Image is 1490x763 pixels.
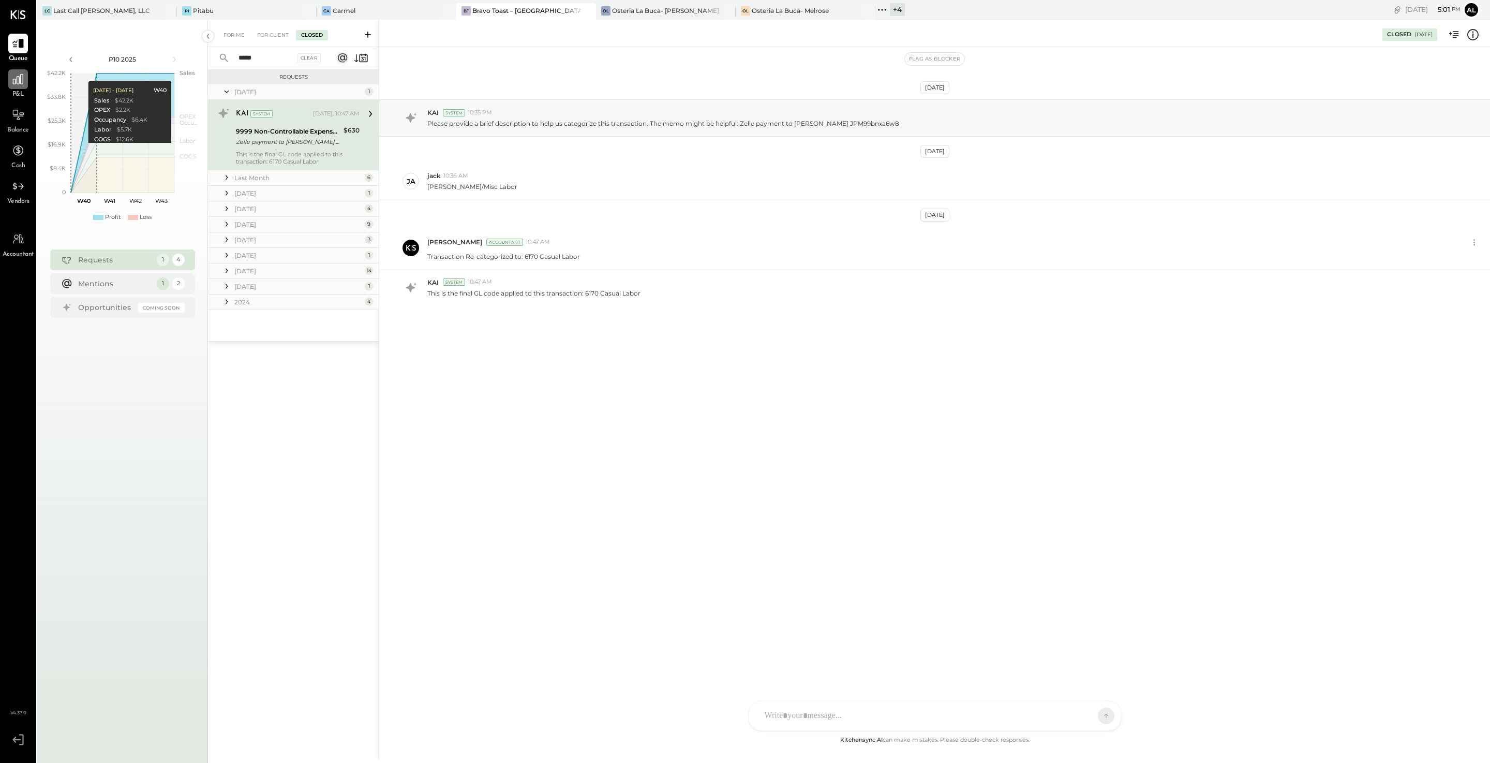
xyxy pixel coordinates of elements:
div: This is the final GL code applied to this transaction: 6170 Casual Labor [236,151,360,165]
text: W43 [155,197,168,204]
div: Mentions [78,278,152,289]
div: P10 2025 [79,55,167,64]
p: [PERSON_NAME]/Misc Labor [427,182,517,191]
span: Balance [7,126,29,135]
div: [DATE] [1405,5,1461,14]
a: Queue [1,34,36,64]
div: Zelle payment to [PERSON_NAME] JPM99bnxa6w8 [236,137,340,147]
text: $42.2K [47,69,66,77]
div: [DATE] [234,267,362,275]
div: Profit [105,213,121,222]
div: 2024 [234,298,362,306]
span: jack [427,171,441,180]
text: W42 [129,197,142,204]
div: 4 [365,298,373,306]
div: System [250,110,273,118]
div: $6.4K [131,116,147,124]
div: Requests [213,74,374,81]
div: 1 [157,277,169,290]
div: [DATE] [234,189,362,198]
a: Accountant [1,229,36,259]
button: Al [1463,2,1480,18]
div: Loss [140,213,152,222]
div: [DATE] [234,282,362,291]
div: 6 [365,173,373,182]
div: COGS [94,136,110,144]
div: Coming Soon [138,303,185,313]
div: Occupancy [94,116,126,124]
span: 10:47 AM [468,278,492,286]
div: 3 [365,236,373,244]
div: [DATE] [234,220,362,229]
div: Bravo Toast – [GEOGRAPHIC_DATA] [472,6,580,15]
p: Please provide a brief description to help us categorize this transaction. The memo might be help... [427,119,899,128]
div: 4 [365,204,373,213]
div: [DATE] - [DATE] [93,87,133,94]
div: 2 [172,277,185,290]
div: Accountant [486,239,523,246]
text: $16.9K [48,141,66,148]
text: W41 [104,197,115,204]
div: KAI [236,109,248,119]
a: Balance [1,105,36,135]
div: Carmel [333,6,355,15]
div: Labor [94,126,111,134]
span: Queue [9,54,28,64]
div: [DATE] [920,81,949,94]
div: OL [741,6,750,16]
span: 10:36 AM [443,172,468,180]
div: 14 [365,267,373,275]
span: Cash [11,162,25,171]
div: + 4 [890,3,905,16]
span: Vendors [7,197,29,207]
p: Transaction Re-categorized to: 6170 Casual Labor [427,252,580,261]
div: 4 [172,254,185,266]
div: 9 [365,220,373,228]
a: P&L [1,69,36,99]
text: 0 [62,188,66,196]
div: ja [407,177,415,186]
p: This is the final GL code applied to this transaction: 6170 Casual Labor [427,289,640,298]
div: W40 [153,86,166,95]
text: $25.3K [48,117,66,124]
text: Occu... [180,119,197,126]
div: [DATE], 10:47 AM [313,110,360,118]
div: Last Month [234,173,362,182]
div: Sales [94,97,109,105]
div: copy link [1392,4,1403,15]
div: [DATE] [234,87,362,96]
div: [DATE] [920,145,949,158]
div: Requests [78,255,152,265]
div: [DATE] [234,236,362,244]
div: 1 [157,254,169,266]
div: [DATE] [1415,31,1433,38]
text: $8.4K [50,165,66,172]
div: Osteria La Buca- [PERSON_NAME][GEOGRAPHIC_DATA] [612,6,720,15]
div: Pi [182,6,191,16]
div: [DATE] [234,251,362,260]
div: Pitabu [193,6,214,15]
a: Vendors [1,177,36,207]
div: Clear [297,53,321,63]
div: For Client [252,30,294,40]
div: For Me [218,30,250,40]
div: 1 [365,251,373,259]
div: $5.7K [116,126,131,134]
span: [PERSON_NAME] [427,238,482,246]
span: KAI [427,108,439,117]
button: Flag as Blocker [905,53,964,65]
span: Accountant [3,250,34,259]
text: OPEX [180,113,196,120]
div: $12.6K [115,136,133,144]
div: [DATE] [920,209,949,222]
text: Sales [180,69,195,77]
span: 10:35 PM [468,109,492,117]
div: Osteria La Buca- Melrose [752,6,829,15]
div: System [443,278,465,286]
div: 9999 Non-Controllable Expenses:Other Income and Expenses:To Be Classified P&L [236,126,340,137]
text: $33.8K [47,93,66,100]
div: Ca [322,6,331,16]
span: P&L [12,90,24,99]
div: $42.2K [114,97,133,105]
div: BT [461,6,471,16]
